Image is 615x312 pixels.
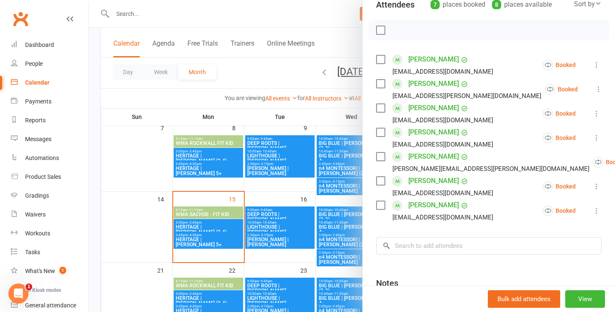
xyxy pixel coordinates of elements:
div: Booked [543,133,576,143]
a: [PERSON_NAME] [408,174,459,188]
a: Dashboard [11,36,88,54]
button: View [565,290,605,308]
a: [PERSON_NAME] [408,101,459,115]
div: Tasks [25,249,40,255]
a: Workouts [11,224,88,243]
a: Messages [11,130,88,149]
a: [PERSON_NAME] [408,199,459,212]
a: Clubworx [10,8,31,29]
div: Waivers [25,211,46,218]
a: People [11,54,88,73]
a: [PERSON_NAME] [408,77,459,90]
div: Booked [543,181,576,192]
div: Automations [25,155,59,161]
div: Booked [543,108,576,119]
div: Messages [25,136,51,142]
a: Automations [11,149,88,168]
div: Workouts [25,230,50,237]
div: [EMAIL_ADDRESS][DOMAIN_NAME] [392,212,493,223]
div: Gradings [25,192,49,199]
div: General attendance [25,302,76,309]
div: [EMAIL_ADDRESS][DOMAIN_NAME] [392,115,493,126]
button: Bulk add attendees [488,290,560,308]
a: Calendar [11,73,88,92]
div: What's New [25,268,55,274]
a: Tasks [11,243,88,262]
div: Product Sales [25,173,61,180]
a: Reports [11,111,88,130]
div: Payments [25,98,51,105]
div: Notes [376,277,398,289]
div: [PERSON_NAME][EMAIL_ADDRESS][PERSON_NAME][DOMAIN_NAME] [392,163,589,174]
div: [EMAIL_ADDRESS][DOMAIN_NAME] [392,66,493,77]
a: Payments [11,92,88,111]
input: Search to add attendees [376,237,602,255]
div: [EMAIL_ADDRESS][DOMAIN_NAME] [392,139,493,150]
span: 1 [59,267,66,274]
div: Booked [545,84,578,95]
a: What's New1 [11,262,88,281]
a: Waivers [11,205,88,224]
div: Reports [25,117,46,124]
iframe: Intercom live chat [8,284,28,304]
a: [PERSON_NAME] [408,126,459,139]
a: [PERSON_NAME] [408,53,459,66]
div: People [25,60,43,67]
a: Gradings [11,186,88,205]
a: [PERSON_NAME] [408,150,459,163]
div: [EMAIL_ADDRESS][PERSON_NAME][DOMAIN_NAME] [392,90,541,101]
div: Dashboard [25,41,54,48]
span: 1 [26,284,32,290]
div: Calendar [25,79,49,86]
div: Booked [543,60,576,70]
a: Product Sales [11,168,88,186]
div: [EMAIL_ADDRESS][DOMAIN_NAME] [392,188,493,199]
div: Booked [543,206,576,216]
